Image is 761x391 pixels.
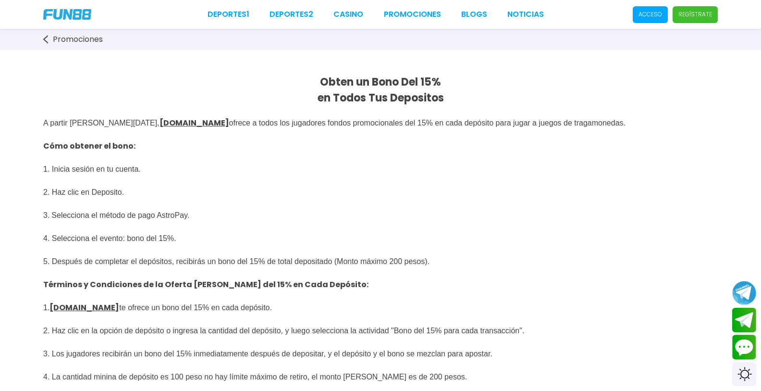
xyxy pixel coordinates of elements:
[43,279,368,290] strong: Términos y Condiciones de la Oferta [PERSON_NAME] del 15% en Cada Depósito:
[43,9,91,20] img: Company Logo
[732,308,756,333] button: Join telegram
[49,302,119,313] a: [DOMAIN_NAME]
[507,9,544,20] a: NOTICIAS
[678,10,712,19] p: Regístrate
[320,75,441,89] strong: Obten un Bono Del 15%
[318,90,444,105] strong: en Todos Tus Depositos
[160,117,229,128] a: [DOMAIN_NAME]
[333,9,363,20] a: CASINO
[461,9,487,20] a: BLOGS
[53,34,103,45] span: Promociones
[43,119,626,219] span: A partir [PERSON_NAME][DATE], ofrece a todos los jugadores fondos promocionales del 15% en cada d...
[270,9,313,20] a: Deportes2
[732,335,756,360] button: Contact customer service
[43,140,135,151] strong: Cómo obtener el bono:
[43,34,112,45] a: Promociones
[384,9,441,20] a: Promociones
[732,362,756,386] div: Switch theme
[732,280,756,305] button: Join telegram channel
[208,9,249,20] a: Deportes1
[638,10,662,19] p: Acceso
